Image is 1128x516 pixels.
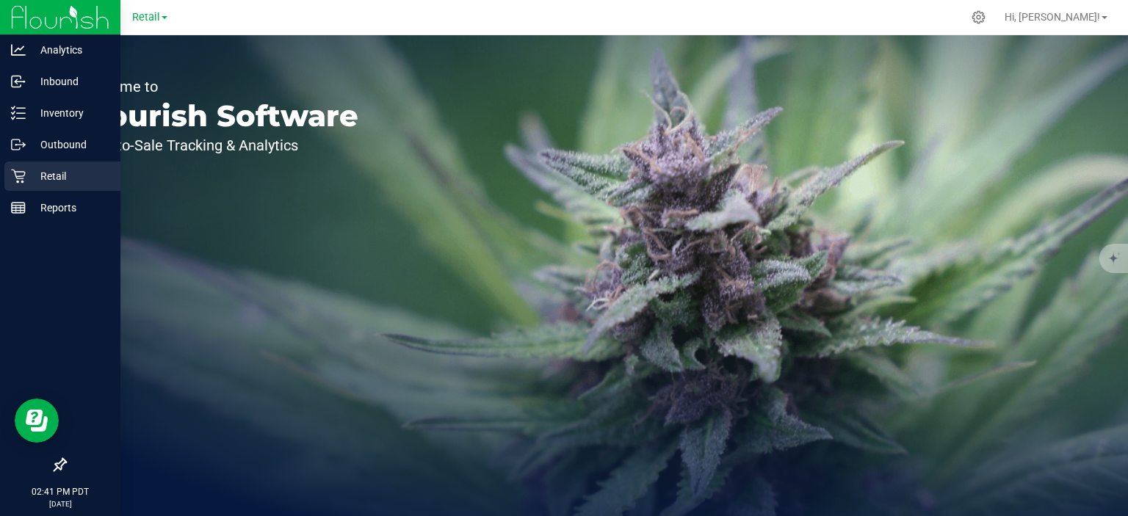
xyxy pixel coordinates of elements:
[132,11,160,23] span: Retail
[15,399,59,443] iframe: Resource center
[26,104,114,122] p: Inventory
[11,169,26,183] inline-svg: Retail
[11,43,26,57] inline-svg: Analytics
[79,101,358,131] p: Flourish Software
[11,200,26,215] inline-svg: Reports
[11,137,26,152] inline-svg: Outbound
[26,199,114,217] p: Reports
[11,74,26,89] inline-svg: Inbound
[11,106,26,120] inline-svg: Inventory
[26,167,114,185] p: Retail
[7,485,114,498] p: 02:41 PM PDT
[79,138,358,153] p: Seed-to-Sale Tracking & Analytics
[26,73,114,90] p: Inbound
[26,136,114,153] p: Outbound
[7,498,114,509] p: [DATE]
[1005,11,1100,23] span: Hi, [PERSON_NAME]!
[969,10,988,24] div: Manage settings
[79,79,358,94] p: Welcome to
[26,41,114,59] p: Analytics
